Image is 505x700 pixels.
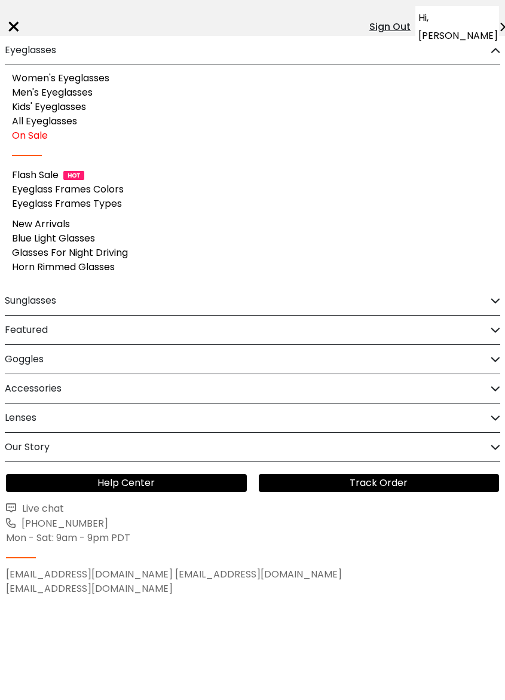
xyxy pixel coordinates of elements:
[12,182,124,196] a: Eyeglass Frames Colors
[12,100,86,114] a: Kids' Eyeglasses
[12,85,93,99] a: Men's Eyeglasses
[12,231,95,245] a: Blue Light Glasses
[63,171,84,180] img: 1724998894317IetNH.gif
[5,316,48,344] h2: Featured
[418,9,498,45] span: Hi, [PERSON_NAME]
[12,217,70,231] a: New Arrivals
[12,260,115,274] a: Horn Rimmed Glasses
[18,516,108,530] span: [PHONE_NUMBER]
[5,404,36,432] h2: Lenses
[5,433,50,461] h2: Our Story
[6,567,173,582] a: [EMAIL_ADDRESS][DOMAIN_NAME]
[5,374,62,403] h2: Accessories
[12,246,128,259] a: Glasses For Night Driving
[5,286,56,315] h2: Sunglasses
[5,36,56,65] h2: Eyeglasses
[12,197,122,210] a: Eyeglass Frames Types
[6,474,247,492] a: Help Center
[6,582,173,596] a: [EMAIL_ADDRESS][DOMAIN_NAME]
[12,168,59,182] a: Flash Sale
[12,71,109,85] a: Women's Eyeglasses
[259,474,500,492] a: Track Order
[6,531,499,545] div: Mon - Sat: 9am - 9pm PDT
[12,114,77,128] a: All Eyeglasses
[6,516,499,531] a: [PHONE_NUMBER]
[12,129,48,142] a: On Sale
[175,567,342,582] a: [EMAIL_ADDRESS][DOMAIN_NAME]
[5,345,44,374] h2: Goggles
[369,20,411,34] div: Sign Out
[6,9,22,45] div: ×
[19,502,64,515] span: Live chat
